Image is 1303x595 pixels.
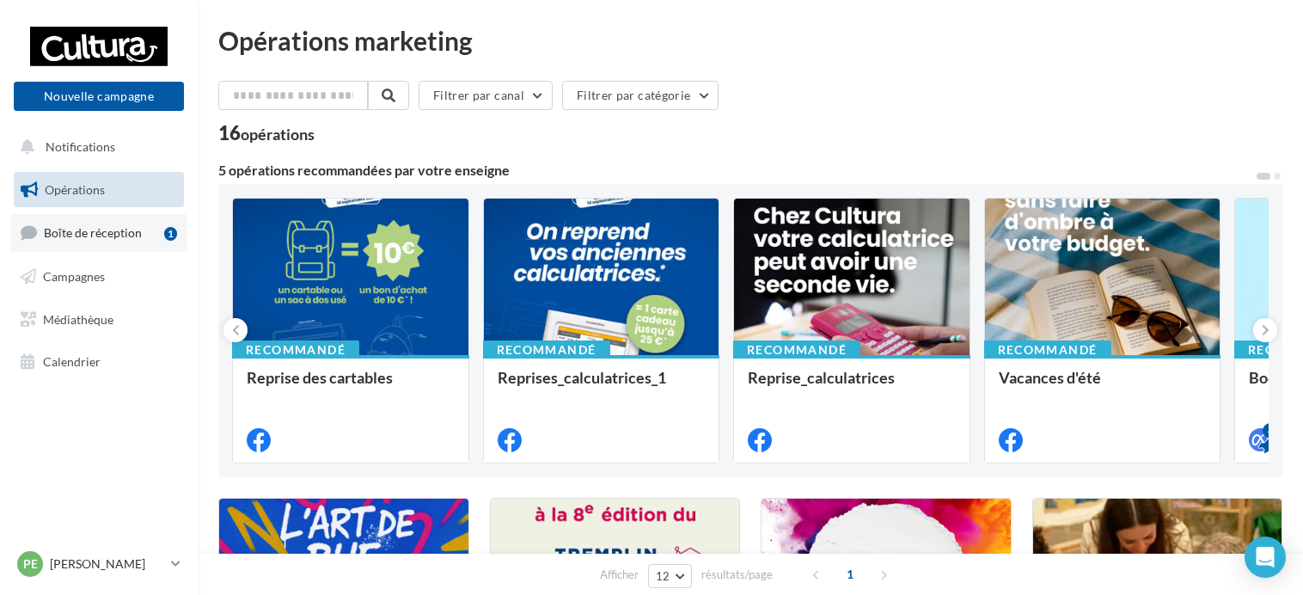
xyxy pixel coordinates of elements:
[10,214,187,251] a: Boîte de réception1
[241,126,315,142] div: opérations
[44,225,142,240] span: Boîte de réception
[46,139,115,154] span: Notifications
[45,182,105,197] span: Opérations
[10,129,180,165] button: Notifications
[164,227,177,241] div: 1
[14,82,184,111] button: Nouvelle campagne
[43,311,113,326] span: Médiathèque
[218,163,1255,177] div: 5 opérations recommandées par votre enseigne
[10,302,187,338] a: Médiathèque
[984,340,1111,359] div: Recommandé
[10,344,187,380] a: Calendrier
[1263,423,1278,439] div: 4
[10,259,187,295] a: Campagnes
[483,340,610,359] div: Recommandé
[656,569,670,583] span: 12
[419,81,553,110] button: Filtrer par canal
[218,124,315,143] div: 16
[10,172,187,208] a: Opérations
[498,369,706,403] div: Reprises_calculatrices_1
[23,555,38,573] span: Pe
[748,369,956,403] div: Reprise_calculatrices
[1245,537,1286,578] div: Open Intercom Messenger
[43,269,105,284] span: Campagnes
[43,354,101,369] span: Calendrier
[50,555,164,573] p: [PERSON_NAME]
[999,369,1207,403] div: Vacances d'été
[600,567,639,583] span: Afficher
[648,564,692,588] button: 12
[218,28,1282,53] div: Opérations marketing
[14,548,184,580] a: Pe [PERSON_NAME]
[836,561,864,588] span: 1
[733,340,860,359] div: Recommandé
[247,369,455,403] div: Reprise des cartables
[562,81,719,110] button: Filtrer par catégorie
[232,340,359,359] div: Recommandé
[701,567,773,583] span: résultats/page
